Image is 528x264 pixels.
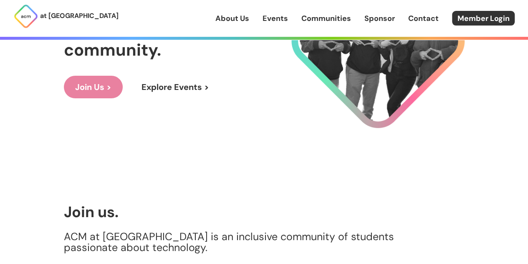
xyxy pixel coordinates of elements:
[13,4,38,29] img: ACM Logo
[364,13,395,24] a: Sponsor
[64,76,123,98] a: Join Us >
[130,76,220,98] a: Explore Events >
[408,13,439,24] a: Contact
[452,11,515,26] a: Member Login
[40,10,119,21] p: at [GEOGRAPHIC_DATA]
[64,231,442,253] p: ACM at [GEOGRAPHIC_DATA] is an inclusive community of students passionate about technology.
[64,39,161,61] span: community.
[64,204,442,220] h1: Join us.
[13,4,119,29] a: at [GEOGRAPHIC_DATA]
[263,13,288,24] a: Events
[301,13,351,24] a: Communities
[215,13,249,24] a: About Us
